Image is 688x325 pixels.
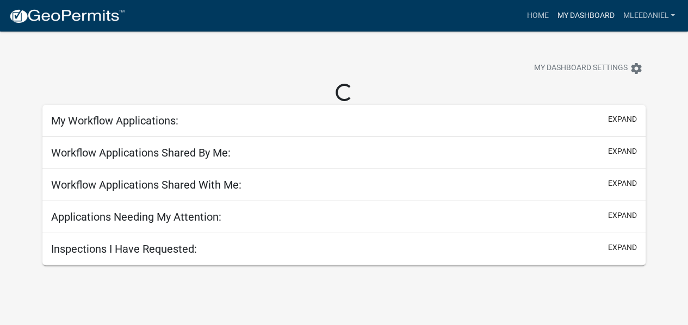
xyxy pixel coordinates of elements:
a: Home [522,5,553,26]
button: expand [608,178,637,189]
h5: Workflow Applications Shared With Me: [51,178,241,191]
span: My Dashboard Settings [534,62,628,75]
button: expand [608,146,637,157]
i: settings [630,62,643,75]
button: expand [608,210,637,221]
h5: My Workflow Applications: [51,114,178,127]
a: My Dashboard [553,5,618,26]
button: My Dashboard Settingssettings [525,58,652,79]
button: expand [608,114,637,125]
button: expand [608,242,637,253]
h5: Applications Needing My Attention: [51,210,221,223]
h5: Workflow Applications Shared By Me: [51,146,231,159]
a: mleedaniel [618,5,679,26]
h5: Inspections I Have Requested: [51,242,197,255]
